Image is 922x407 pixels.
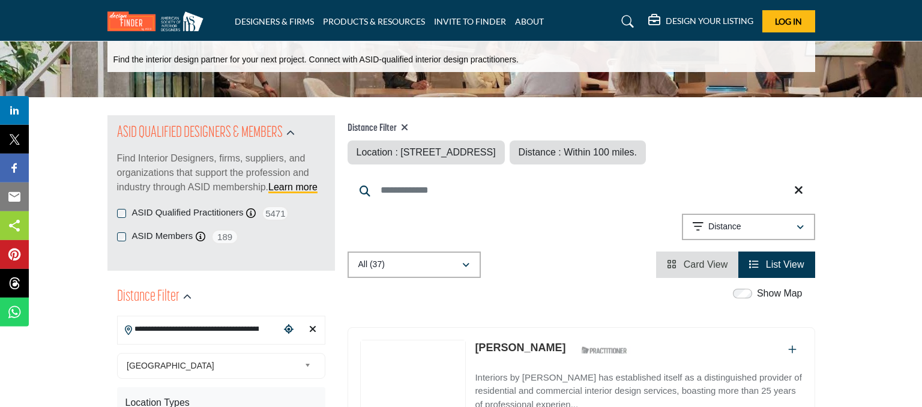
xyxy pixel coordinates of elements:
[262,206,289,221] span: 5471
[475,342,565,354] a: [PERSON_NAME]
[323,16,425,26] a: PRODUCTS & RESOURCES
[117,232,126,241] input: ASID Members checkbox
[348,252,481,278] button: All (37)
[107,11,209,31] img: Site Logo
[117,122,283,144] h2: ASID QUALIFIED DESIGNERS & MEMBERS
[766,259,804,270] span: List View
[648,14,753,29] div: DESIGN YOUR LISTING
[117,286,179,308] h2: Distance Filter
[117,151,325,194] p: Find Interior Designers, firms, suppliers, and organizations that support the profession and indu...
[577,343,631,358] img: ASID Qualified Practitioners Badge Icon
[515,16,544,26] a: ABOUT
[127,358,300,373] span: [GEOGRAPHIC_DATA]
[684,259,728,270] span: Card View
[519,147,637,157] span: Distance : Within 100 miles.
[304,317,322,343] div: Clear search location
[788,345,797,355] a: Add To List
[708,221,741,233] p: Distance
[656,252,738,278] li: Card View
[749,259,804,270] a: View List
[348,176,815,205] input: Search Keyword
[475,340,565,356] p: Melody Davidson
[113,54,519,66] p: Find the interior design partner for your next project. Connect with ASID-qualified interior desi...
[132,206,244,220] label: ASID Qualified Practitioners
[666,16,753,26] h5: DESIGN YOUR LISTING
[132,229,193,243] label: ASID Members
[762,10,815,32] button: Log In
[610,12,642,31] a: Search
[211,229,238,244] span: 189
[117,209,126,218] input: ASID Qualified Practitioners checkbox
[357,147,496,157] span: Location : [STREET_ADDRESS]
[757,286,803,301] label: Show Map
[118,318,280,341] input: Search Location
[348,122,646,134] h4: Distance Filter
[775,16,802,26] span: Log In
[235,16,314,26] a: DESIGNERS & FIRMS
[358,259,385,271] p: All (37)
[738,252,815,278] li: List View
[667,259,728,270] a: View Card
[268,182,318,192] a: Learn more
[682,214,815,240] button: Distance
[280,317,298,343] div: Choose your current location
[434,16,506,26] a: INVITE TO FINDER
